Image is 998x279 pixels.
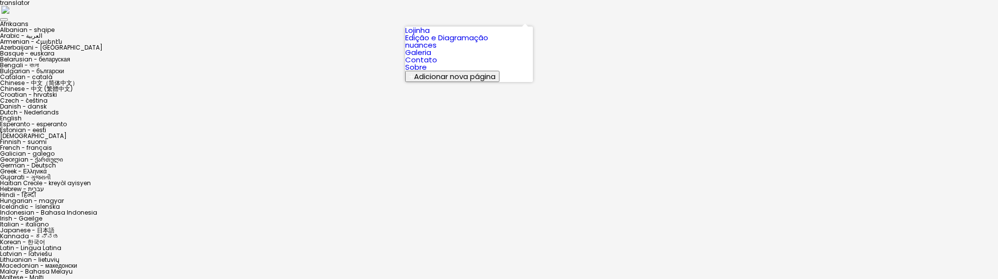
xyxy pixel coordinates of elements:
[405,47,431,57] a: Galeria
[405,32,488,43] a: Edição e Diagramação
[405,40,437,50] a: nuances
[405,62,427,72] a: Sobre
[414,71,496,82] span: Adicionar nova página
[405,71,499,82] button: Adicionar nova página
[405,25,430,35] a: Lojinha
[405,55,437,65] a: Contato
